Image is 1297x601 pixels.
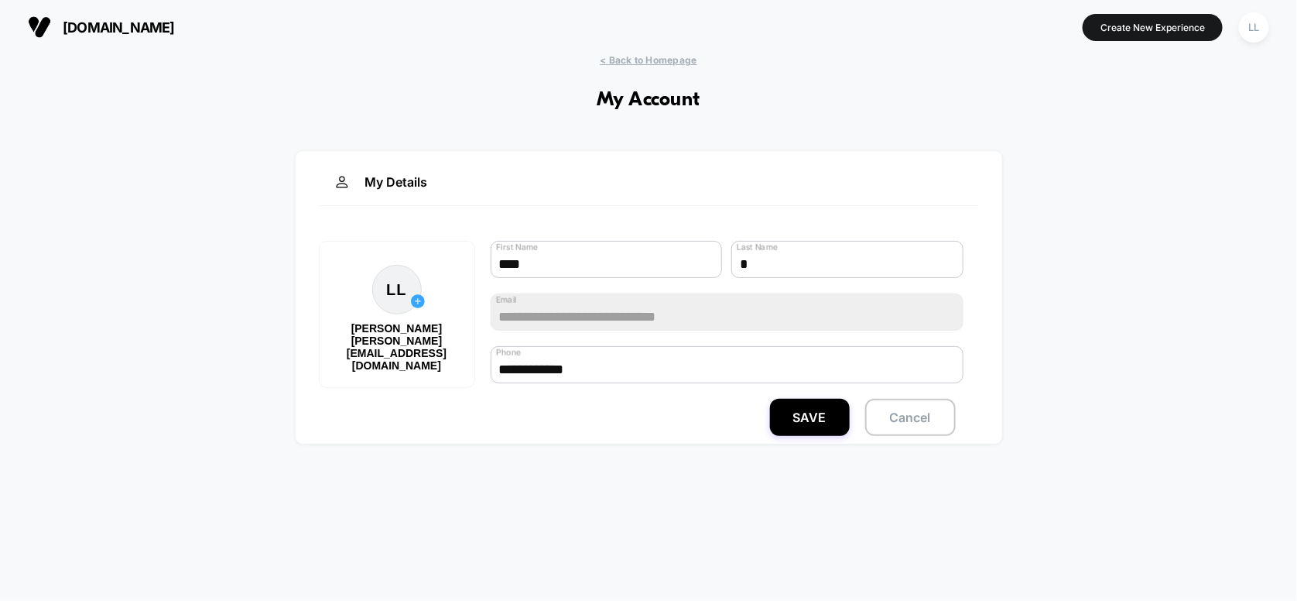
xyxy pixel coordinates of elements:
[1234,12,1274,43] button: LL
[1239,12,1269,43] div: LL
[597,89,700,112] h1: My Account
[372,265,422,314] div: LL
[865,399,956,436] button: Cancel
[1083,14,1223,41] button: Create New Experience
[600,54,696,66] span: < Back to Homepage
[23,15,180,39] button: [DOMAIN_NAME]
[319,174,979,206] div: My Details
[335,322,459,372] p: [PERSON_NAME] [PERSON_NAME][EMAIL_ADDRESS][DOMAIN_NAME]
[319,241,475,388] button: LL[PERSON_NAME] [PERSON_NAME][EMAIL_ADDRESS][DOMAIN_NAME]
[28,15,51,39] img: Visually logo
[770,399,850,436] button: Save
[63,19,175,36] span: [DOMAIN_NAME]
